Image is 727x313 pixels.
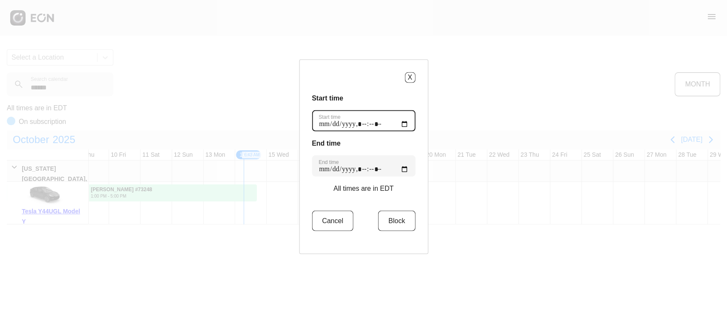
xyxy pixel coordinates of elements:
label: End time [319,158,339,165]
h3: End time [312,138,415,148]
label: Start time [319,113,340,120]
button: Block [378,210,415,231]
button: X [405,72,415,83]
h3: Start time [312,93,415,103]
button: Cancel [312,210,353,231]
p: All times are in EDT [333,183,394,193]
